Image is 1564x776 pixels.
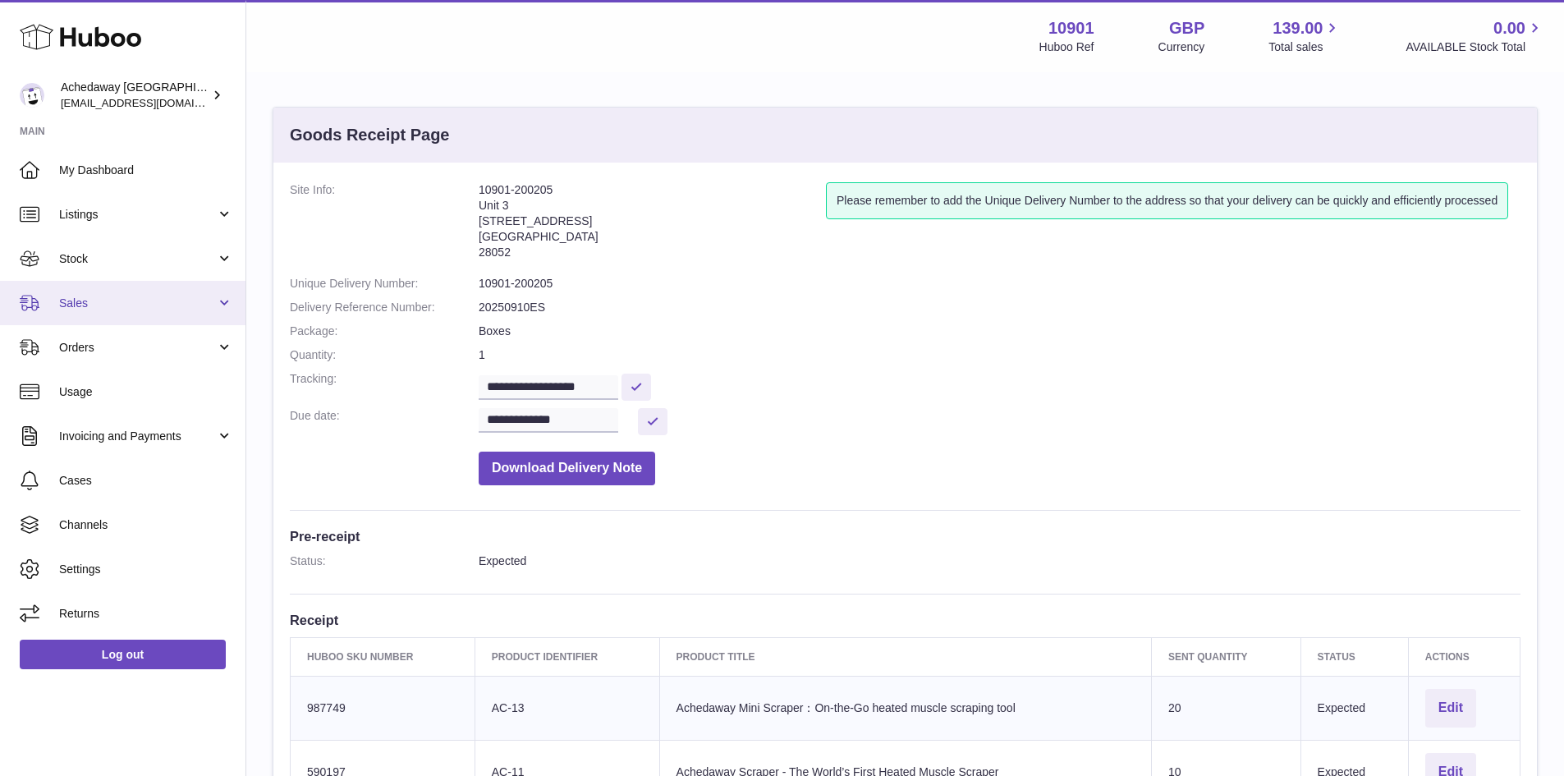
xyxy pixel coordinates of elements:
[475,676,659,740] td: AC-13
[61,80,209,111] div: Achedaway [GEOGRAPHIC_DATA]
[59,517,233,533] span: Channels
[290,408,479,435] dt: Due date:
[1039,39,1094,55] div: Huboo Ref
[1151,637,1300,676] th: Sent Quantity
[479,182,826,268] address: 10901-200205 Unit 3 [STREET_ADDRESS] [GEOGRAPHIC_DATA] 28052
[475,637,659,676] th: Product Identifier
[290,347,479,363] dt: Quantity:
[1408,637,1520,676] th: Actions
[1300,637,1408,676] th: Status
[479,300,1520,315] dd: 20250910ES
[479,324,1520,339] dd: Boxes
[61,96,241,109] span: [EMAIL_ADDRESS][DOMAIN_NAME]
[291,637,475,676] th: Huboo SKU Number
[59,384,233,400] span: Usage
[59,473,233,489] span: Cases
[659,676,1151,740] td: Achedaway Mini Scraper：On-the-Go heated muscle scraping tool
[1300,676,1408,740] td: Expected
[1158,39,1205,55] div: Currency
[20,640,226,669] a: Log out
[290,527,1520,545] h3: Pre-receipt
[1169,17,1204,39] strong: GBP
[59,296,216,311] span: Sales
[59,606,233,622] span: Returns
[59,163,233,178] span: My Dashboard
[1406,39,1544,55] span: AVAILABLE Stock Total
[59,251,216,267] span: Stock
[290,371,479,400] dt: Tracking:
[291,676,475,740] td: 987749
[290,124,450,146] h3: Goods Receipt Page
[1425,689,1476,728] button: Edit
[290,553,479,569] dt: Status:
[59,340,216,356] span: Orders
[1048,17,1094,39] strong: 10901
[290,611,1520,629] h3: Receipt
[290,300,479,315] dt: Delivery Reference Number:
[479,452,655,485] button: Download Delivery Note
[1151,676,1300,740] td: 20
[1268,17,1342,55] a: 139.00 Total sales
[479,276,1520,292] dd: 10901-200205
[1493,17,1525,39] span: 0.00
[659,637,1151,676] th: Product title
[479,347,1520,363] dd: 1
[20,83,44,108] img: admin@newpb.co.uk
[1273,17,1323,39] span: 139.00
[59,429,216,444] span: Invoicing and Payments
[290,276,479,292] dt: Unique Delivery Number:
[1406,17,1544,55] a: 0.00 AVAILABLE Stock Total
[290,324,479,339] dt: Package:
[479,553,1520,569] dd: Expected
[59,207,216,223] span: Listings
[826,182,1508,219] div: Please remember to add the Unique Delivery Number to the address so that your delivery can be qui...
[1268,39,1342,55] span: Total sales
[59,562,233,577] span: Settings
[290,182,479,268] dt: Site Info:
